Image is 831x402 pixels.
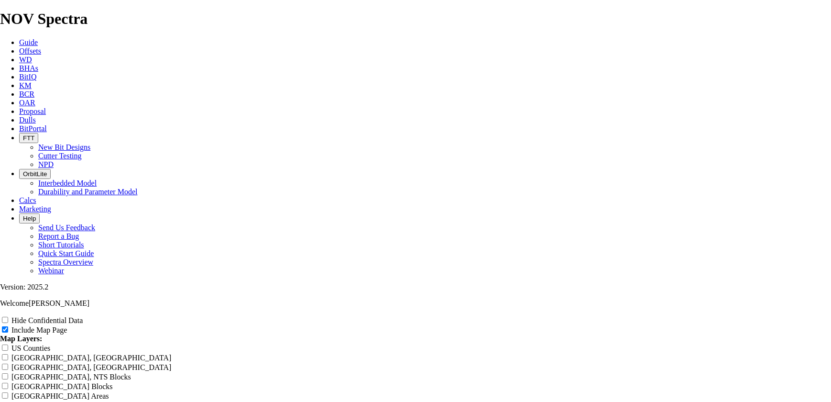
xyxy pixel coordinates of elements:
a: Calcs [19,196,36,204]
span: [PERSON_NAME] [29,299,89,307]
label: [GEOGRAPHIC_DATA] Areas [11,392,109,400]
label: US Counties [11,344,50,352]
a: Interbedded Model [38,179,97,187]
a: Cutter Testing [38,152,82,160]
a: Marketing [19,205,51,213]
button: Help [19,213,40,223]
a: WD [19,56,32,64]
label: [GEOGRAPHIC_DATA], [GEOGRAPHIC_DATA] [11,363,171,371]
button: FTT [19,133,38,143]
a: Durability and Parameter Model [38,188,138,196]
button: OrbitLite [19,169,51,179]
a: Guide [19,38,38,46]
a: Send Us Feedback [38,223,95,232]
a: BCR [19,90,34,98]
span: OrbitLite [23,170,47,178]
a: Quick Start Guide [38,249,94,257]
a: Webinar [38,267,64,275]
a: OAR [19,99,35,107]
a: Report a Bug [38,232,79,240]
a: BitPortal [19,124,47,133]
a: Dulls [19,116,36,124]
a: BHAs [19,64,38,72]
label: [GEOGRAPHIC_DATA], [GEOGRAPHIC_DATA] [11,354,171,362]
a: Proposal [19,107,46,115]
label: Hide Confidential Data [11,316,83,324]
span: Help [23,215,36,222]
a: NPD [38,160,54,168]
label: Include Map Page [11,326,67,334]
span: FTT [23,134,34,142]
a: Short Tutorials [38,241,84,249]
a: BitIQ [19,73,36,81]
a: Spectra Overview [38,258,93,266]
a: KM [19,81,32,89]
label: [GEOGRAPHIC_DATA] Blocks [11,382,113,391]
label: [GEOGRAPHIC_DATA], NTS Blocks [11,373,131,381]
a: New Bit Designs [38,143,90,151]
a: Offsets [19,47,41,55]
